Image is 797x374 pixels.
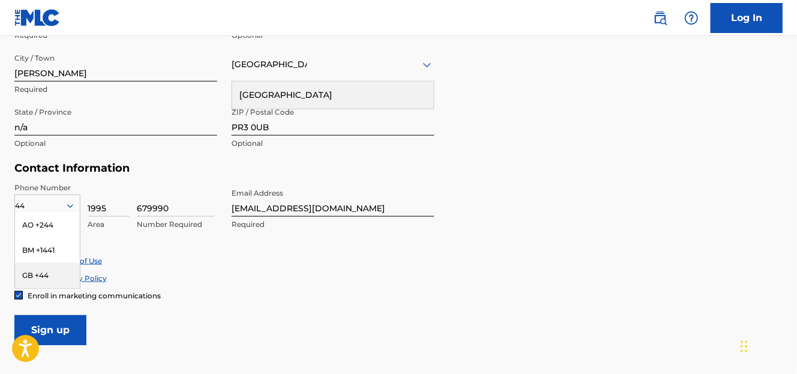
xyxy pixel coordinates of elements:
p: Optional [231,138,434,149]
div: Drag [741,328,748,364]
img: search [653,11,667,25]
p: Required [14,84,217,95]
p: Number Required [137,219,215,230]
span: Enroll in marketing communications [28,291,161,300]
img: checkbox [15,292,22,299]
a: Privacy Policy [56,274,107,283]
iframe: Chat Widget [737,316,797,374]
a: Public Search [648,6,672,30]
p: Area [88,219,130,230]
img: help [684,11,699,25]
div: GB +44 [15,263,80,288]
div: Help [679,6,703,30]
h5: Contact Information [14,161,434,175]
div: BM +1441 [15,238,80,263]
img: MLC Logo [14,9,61,26]
div: [GEOGRAPHIC_DATA] [232,82,434,109]
p: Optional [14,138,217,149]
div: AO +244 [15,213,80,238]
input: Sign up [14,315,86,345]
a: Log In [711,3,783,33]
p: Required [231,219,434,230]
